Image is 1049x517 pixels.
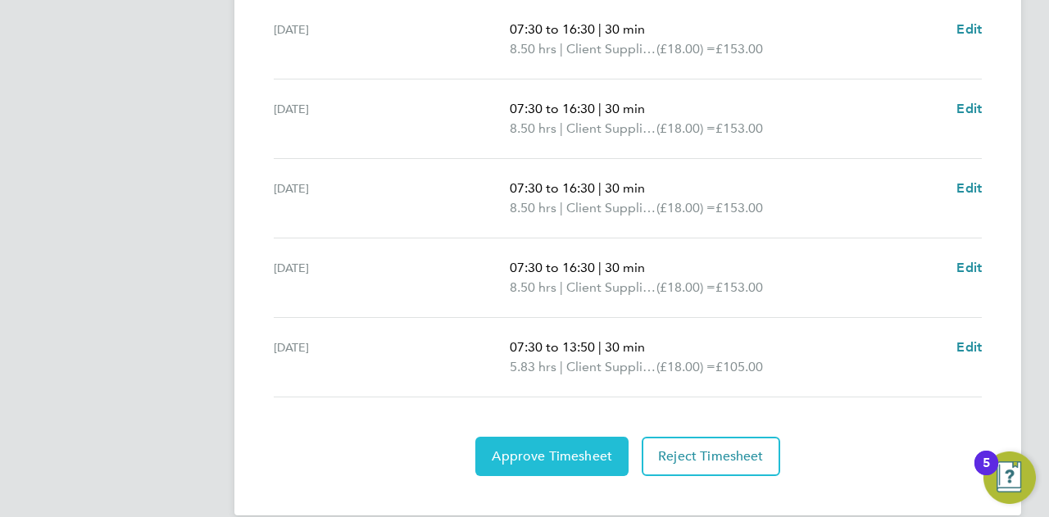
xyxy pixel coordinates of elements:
span: Edit [956,180,982,196]
span: | [598,21,602,37]
span: 5.83 hrs [510,359,556,374]
span: | [598,101,602,116]
span: 07:30 to 16:30 [510,180,595,196]
span: (£18.00) = [656,359,715,374]
a: Edit [956,338,982,357]
span: £105.00 [715,359,763,374]
span: (£18.00) = [656,41,715,57]
span: 07:30 to 16:30 [510,260,595,275]
span: Edit [956,21,982,37]
span: 8.50 hrs [510,120,556,136]
span: Reject Timesheet [658,448,764,465]
span: | [598,339,602,355]
span: 07:30 to 16:30 [510,21,595,37]
span: Edit [956,260,982,275]
span: 30 min [605,101,645,116]
div: [DATE] [274,258,510,297]
span: 8.50 hrs [510,279,556,295]
span: 8.50 hrs [510,41,556,57]
span: Client Supplied [566,278,656,297]
span: (£18.00) = [656,120,715,136]
span: £153.00 [715,120,763,136]
span: 30 min [605,260,645,275]
span: 30 min [605,180,645,196]
span: | [560,279,563,295]
span: | [560,41,563,57]
span: | [560,200,563,215]
span: (£18.00) = [656,279,715,295]
span: Approve Timesheet [492,448,612,465]
span: 30 min [605,339,645,355]
button: Reject Timesheet [642,437,780,476]
span: 8.50 hrs [510,200,556,215]
div: [DATE] [274,338,510,377]
span: | [560,120,563,136]
span: | [598,180,602,196]
div: 5 [983,463,990,484]
a: Edit [956,99,982,119]
span: 07:30 to 13:50 [510,339,595,355]
span: (£18.00) = [656,200,715,215]
button: Open Resource Center, 5 new notifications [983,451,1036,504]
span: Client Supplied [566,198,656,218]
span: Edit [956,339,982,355]
span: £153.00 [715,279,763,295]
span: Client Supplied [566,39,656,59]
div: [DATE] [274,20,510,59]
span: Edit [956,101,982,116]
span: | [598,260,602,275]
a: Edit [956,20,982,39]
a: Edit [956,179,982,198]
span: | [560,359,563,374]
span: 07:30 to 16:30 [510,101,595,116]
div: [DATE] [274,99,510,138]
span: 30 min [605,21,645,37]
span: Client Supplied [566,357,656,377]
span: £153.00 [715,200,763,215]
a: Edit [956,258,982,278]
span: Client Supplied [566,119,656,138]
span: £153.00 [715,41,763,57]
div: [DATE] [274,179,510,218]
button: Approve Timesheet [475,437,629,476]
